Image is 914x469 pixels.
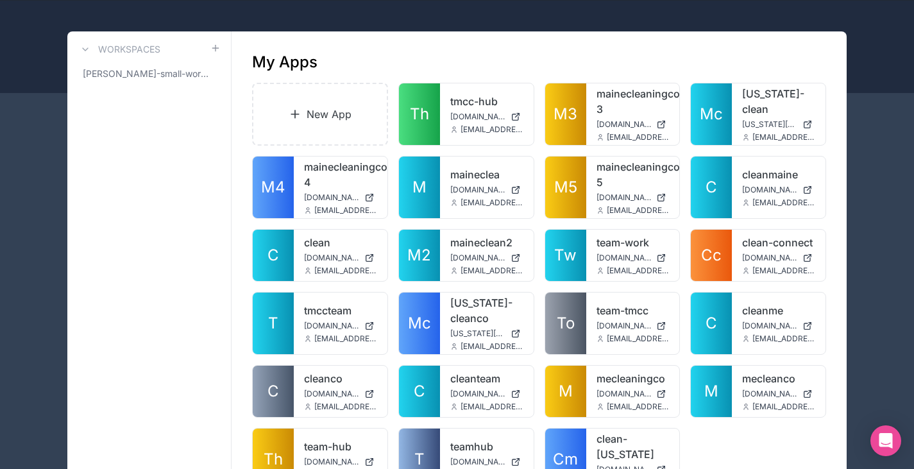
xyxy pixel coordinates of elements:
[450,439,523,454] a: teamhub
[597,321,652,331] span: [DOMAIN_NAME]
[450,185,505,195] span: [DOMAIN_NAME]
[742,185,815,195] a: [DOMAIN_NAME]
[742,253,797,263] span: [DOMAIN_NAME]
[268,313,278,334] span: T
[461,266,523,276] span: [EMAIL_ADDRESS][DOMAIN_NAME]
[450,94,523,109] a: tmcc-hub
[597,253,652,263] span: [DOMAIN_NAME]
[304,457,359,467] span: [DOMAIN_NAME]
[78,62,221,85] a: [PERSON_NAME]-small-workspace
[304,439,377,454] a: team-hub
[450,457,523,467] a: [DOMAIN_NAME]
[545,366,586,417] a: M
[597,159,670,190] a: mainecleaningco-5
[704,381,718,402] span: M
[597,192,652,203] span: [DOMAIN_NAME]
[461,198,523,208] span: [EMAIL_ADDRESS][DOMAIN_NAME]
[450,112,505,122] span: [DOMAIN_NAME]
[450,235,523,250] a: maineclean2
[304,321,359,331] span: [DOMAIN_NAME]
[450,457,505,467] span: [DOMAIN_NAME]
[559,381,573,402] span: M
[607,205,670,216] span: [EMAIL_ADDRESS][DOMAIN_NAME]
[742,303,815,318] a: cleanme
[304,321,377,331] a: [DOMAIN_NAME]
[607,266,670,276] span: [EMAIL_ADDRESS][DOMAIN_NAME]
[399,366,440,417] a: C
[253,157,294,218] a: M4
[597,253,670,263] a: [DOMAIN_NAME]
[450,389,505,399] span: [DOMAIN_NAME]
[752,132,815,142] span: [EMAIL_ADDRESS][DOMAIN_NAME]
[450,167,523,182] a: maineclea
[742,185,797,195] span: [DOMAIN_NAME]
[450,328,505,339] span: [US_STATE][DOMAIN_NAME]
[261,177,285,198] span: M4
[252,83,388,146] a: New App
[597,192,670,203] a: [DOMAIN_NAME]
[742,167,815,182] a: cleanmaine
[253,293,294,354] a: T
[410,104,429,124] span: Th
[545,293,586,354] a: To
[752,266,815,276] span: [EMAIL_ADDRESS][DOMAIN_NAME]
[304,371,377,386] a: cleanco
[597,119,652,130] span: [DOMAIN_NAME]
[752,198,815,208] span: [EMAIL_ADDRESS][DOMAIN_NAME]
[752,402,815,412] span: [EMAIL_ADDRESS][DOMAIN_NAME]
[314,402,377,412] span: [EMAIL_ADDRESS][DOMAIN_NAME]
[742,253,815,263] a: [DOMAIN_NAME]
[399,83,440,145] a: Th
[304,159,377,190] a: mainecleaningco-4
[742,119,815,130] a: [US_STATE][DOMAIN_NAME]
[304,303,377,318] a: tmccteam
[597,431,670,462] a: clean-[US_STATE]
[304,253,377,263] a: [DOMAIN_NAME]
[691,366,732,417] a: M
[253,366,294,417] a: C
[607,402,670,412] span: [EMAIL_ADDRESS][DOMAIN_NAME]
[314,334,377,344] span: [EMAIL_ADDRESS][DOMAIN_NAME]
[267,381,279,402] span: C
[597,303,670,318] a: team-tmcc
[742,321,815,331] a: [DOMAIN_NAME]
[304,457,377,467] a: [DOMAIN_NAME]
[304,253,359,263] span: [DOMAIN_NAME]
[742,119,797,130] span: [US_STATE][DOMAIN_NAME]
[597,119,670,130] a: [DOMAIN_NAME]
[701,245,722,266] span: Cc
[450,371,523,386] a: cleanteam
[98,43,160,56] h3: Workspaces
[267,245,279,266] span: C
[304,192,359,203] span: [DOMAIN_NAME]
[752,334,815,344] span: [EMAIL_ADDRESS][DOMAIN_NAME]
[450,328,523,339] a: [US_STATE][DOMAIN_NAME]
[461,402,523,412] span: [EMAIL_ADDRESS][DOMAIN_NAME]
[408,313,431,334] span: Mc
[314,205,377,216] span: [EMAIL_ADDRESS][DOMAIN_NAME]
[252,52,317,72] h1: My Apps
[304,192,377,203] a: [DOMAIN_NAME]
[691,230,732,281] a: Cc
[742,371,815,386] a: mecleanco
[78,42,160,57] a: Workspaces
[742,389,815,399] a: [DOMAIN_NAME]
[691,293,732,354] a: C
[597,321,670,331] a: [DOMAIN_NAME]
[554,104,577,124] span: M3
[253,230,294,281] a: C
[554,245,577,266] span: Tw
[450,253,523,263] a: [DOMAIN_NAME]
[706,177,717,198] span: C
[742,321,797,331] span: [DOMAIN_NAME]
[399,157,440,218] a: M
[742,235,815,250] a: clean-connect
[706,313,717,334] span: C
[545,230,586,281] a: Tw
[314,266,377,276] span: [EMAIL_ADDRESS][DOMAIN_NAME]
[691,157,732,218] a: C
[412,177,427,198] span: M
[742,86,815,117] a: [US_STATE]-clean
[304,389,377,399] a: [DOMAIN_NAME]
[557,313,575,334] span: To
